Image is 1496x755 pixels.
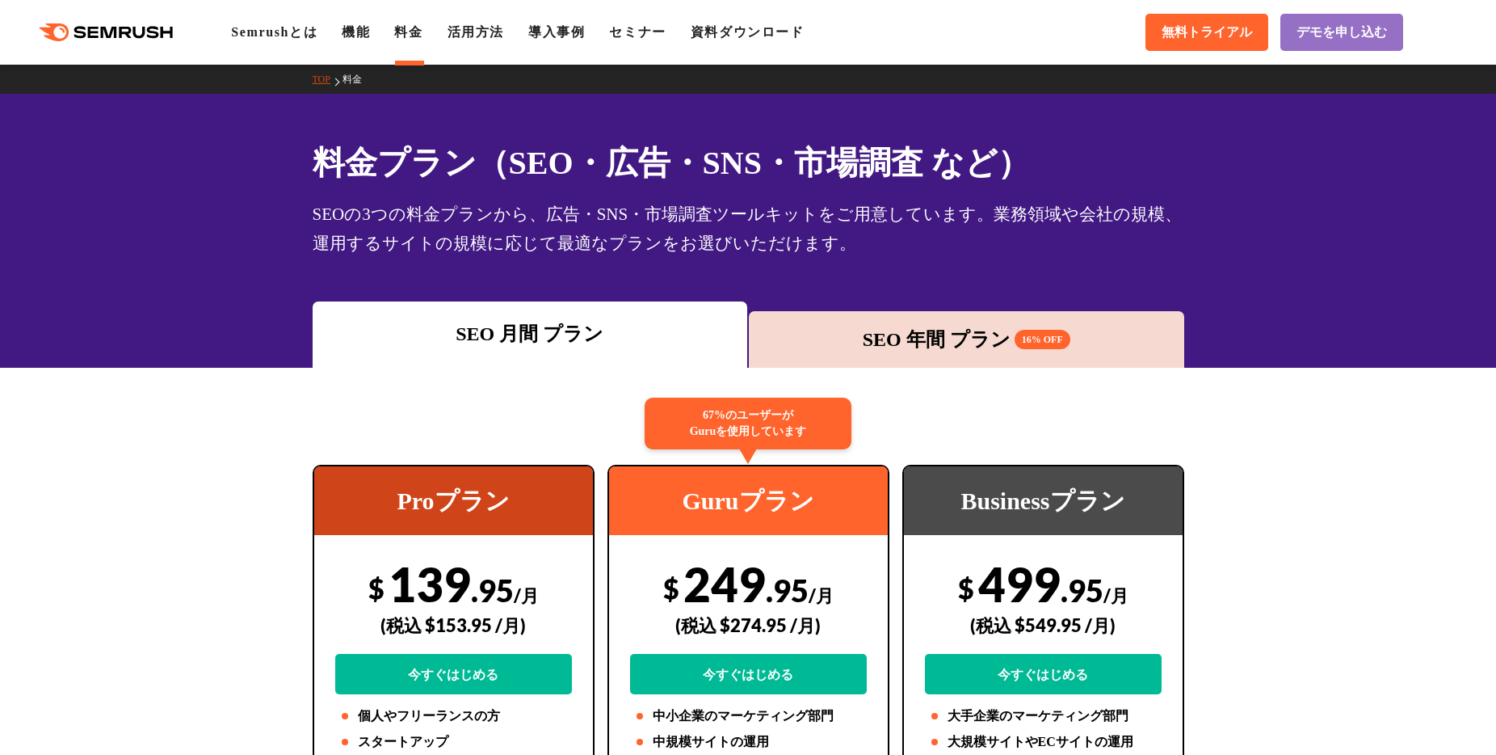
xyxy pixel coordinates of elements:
div: Guruプラン [609,466,888,535]
span: .95 [471,572,514,609]
a: デモを申し込む [1280,14,1403,51]
div: SEO 月間 プラン [321,319,740,348]
li: 大規模サイトやECサイトの運用 [925,732,1162,752]
div: SEOの3つの料金プランから、広告・SNS・市場調査ツールキットをご用意しています。業務領域や会社の規模、運用するサイトの規模に応じて最適なプランをお選びいただけます。 [313,200,1184,258]
div: 67%のユーザーが Guruを使用しています [645,398,851,449]
span: $ [368,572,385,605]
li: 中小企業のマーケティング部門 [630,706,867,726]
span: $ [958,572,974,605]
span: $ [663,572,679,605]
span: /月 [1103,584,1128,606]
span: .95 [766,572,809,609]
div: 139 [335,555,572,694]
div: (税込 $274.95 /月) [630,597,867,654]
a: 無料トライアル [1145,14,1268,51]
span: デモを申し込む [1296,24,1387,41]
a: 今すぐはじめる [925,654,1162,694]
a: TOP [313,74,342,85]
div: 499 [925,555,1162,694]
span: 無料トライアル [1162,24,1252,41]
li: 大手企業のマーケティング部門 [925,706,1162,726]
a: 資料ダウンロード [691,25,805,39]
li: 個人やフリーランスの方 [335,706,572,726]
div: (税込 $549.95 /月) [925,597,1162,654]
li: 中規模サイトの運用 [630,732,867,752]
span: .95 [1061,572,1103,609]
h1: 料金プラン（SEO・広告・SNS・市場調査 など） [313,139,1184,187]
span: /月 [514,584,539,606]
a: 今すぐはじめる [335,654,572,694]
div: 249 [630,555,867,694]
div: Proプラン [314,466,593,535]
div: Businessプラン [904,466,1183,535]
a: セミナー [609,25,666,39]
a: Semrushとは [231,25,317,39]
div: SEO 年間 プラン [757,325,1176,354]
li: スタートアップ [335,732,572,752]
a: 料金 [394,25,422,39]
div: (税込 $153.95 /月) [335,597,572,654]
span: /月 [809,584,834,606]
a: 導入事例 [528,25,585,39]
a: 料金 [342,74,374,85]
span: 16% OFF [1015,330,1070,349]
a: 今すぐはじめる [630,654,867,694]
a: 機能 [342,25,370,39]
a: 活用方法 [448,25,504,39]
